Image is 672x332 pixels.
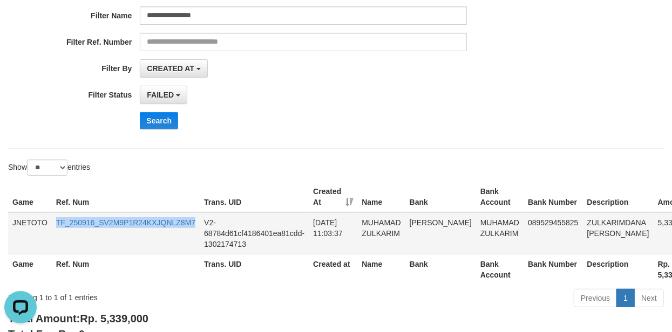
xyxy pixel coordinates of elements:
[357,254,405,285] th: Name
[309,254,357,285] th: Created at
[357,212,405,254] td: MUHAMAD ZULKARIM
[80,313,148,324] span: Rp. 5,339,000
[147,64,194,73] span: CREATED AT
[405,254,476,285] th: Bank
[8,212,52,254] td: JNETOTO
[583,182,654,212] th: Description
[147,91,174,99] span: FAILED
[140,112,178,129] button: Search
[52,254,200,285] th: Ref. Num
[200,182,309,212] th: Trans. UID
[357,182,405,212] th: Name
[56,218,195,227] a: TF_250916_SV2M9P1R24KXJQNLZ8M7
[8,160,90,176] label: Show entries
[524,212,582,254] td: 089529455825
[524,182,582,212] th: Bank Number
[52,182,200,212] th: Ref. Num
[8,288,272,303] div: Showing 1 to 1 of 1 entries
[634,289,664,307] a: Next
[8,313,148,324] b: Total Amount:
[574,289,617,307] a: Previous
[583,212,654,254] td: ZULKARIMDANA [PERSON_NAME]
[476,212,524,254] td: MUHAMAD ZULKARIM
[476,182,524,212] th: Bank Account
[27,160,67,176] select: Showentries
[140,59,208,78] button: CREATED AT
[405,212,476,254] td: [PERSON_NAME]
[616,289,635,307] a: 1
[4,4,37,37] button: Open LiveChat chat widget
[8,254,52,285] th: Game
[200,254,309,285] th: Trans. UID
[476,254,524,285] th: Bank Account
[405,182,476,212] th: Bank
[524,254,582,285] th: Bank Number
[309,212,357,254] td: [DATE] 11:03:37
[200,212,309,254] td: V2-68784d61cf4186401ea81cdd-1302174713
[8,182,52,212] th: Game
[309,182,357,212] th: Created At: activate to sort column ascending
[583,254,654,285] th: Description
[140,86,187,104] button: FAILED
